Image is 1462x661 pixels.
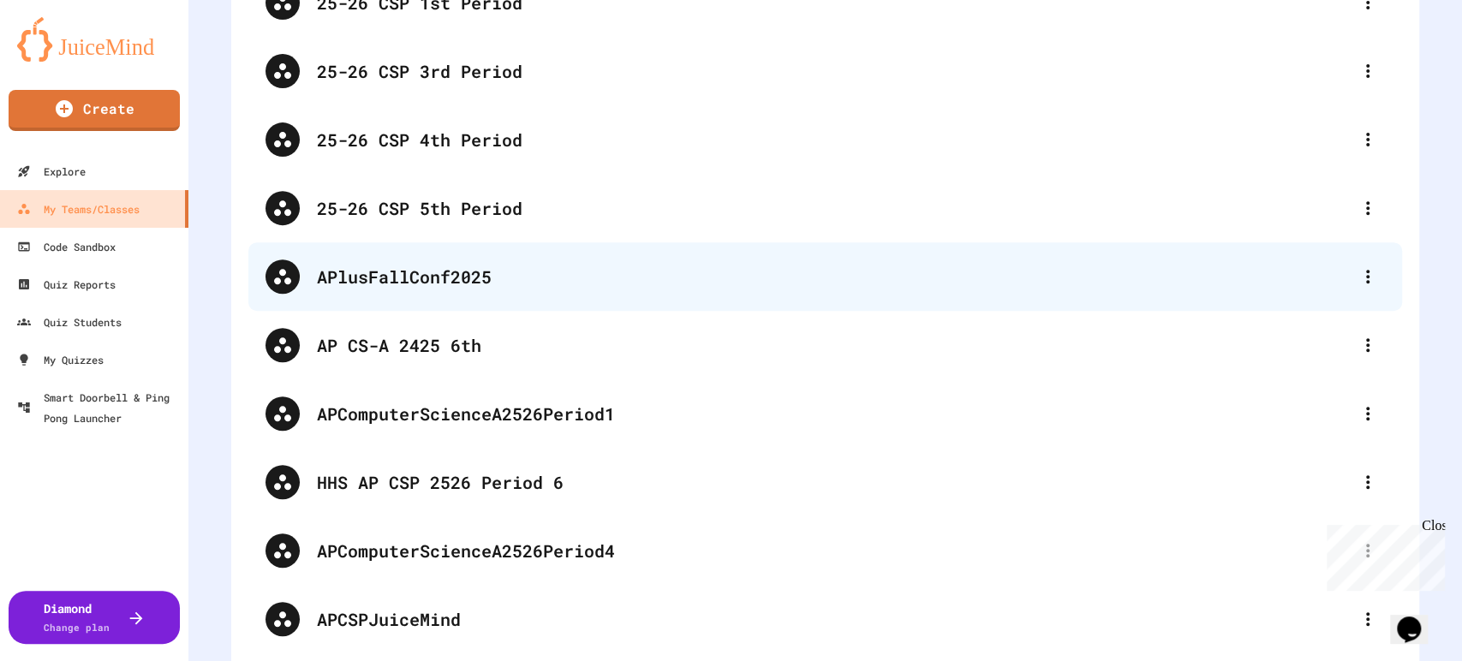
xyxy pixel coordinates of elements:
button: DiamondChange plan [9,591,180,644]
div: APComputerScienceA2526Period4 [317,538,1351,563]
div: Quiz Students [17,312,122,332]
a: Create [9,90,180,131]
div: Smart Doorbell & Ping Pong Launcher [17,387,182,428]
div: HHS AP CSP 2526 Period 6 [248,448,1402,516]
div: APComputerScienceA2526Period1 [317,401,1351,426]
iframe: chat widget [1390,593,1445,644]
div: APComputerScienceA2526Period1 [248,379,1402,448]
span: Change plan [44,621,110,634]
div: Diamond [44,599,110,635]
div: APCSPJuiceMind [248,585,1402,653]
div: My Quizzes [17,349,104,370]
div: APComputerScienceA2526Period4 [248,516,1402,585]
div: APCSPJuiceMind [317,606,1351,632]
div: 25-26 CSP 3rd Period [248,37,1402,105]
div: APlusFallConf2025 [248,242,1402,311]
div: Explore [17,161,86,182]
div: APlusFallConf2025 [317,264,1351,289]
div: HHS AP CSP 2526 Period 6 [317,469,1351,495]
div: 25-26 CSP 3rd Period [317,58,1351,84]
div: AP CS-A 2425 6th [248,311,1402,379]
div: 25-26 CSP 5th Period [317,195,1351,221]
iframe: chat widget [1320,518,1445,591]
img: logo-orange.svg [17,17,171,62]
div: AP CS-A 2425 6th [317,332,1351,358]
div: 25-26 CSP 4th Period [248,105,1402,174]
div: 25-26 CSP 4th Period [317,127,1351,152]
div: Code Sandbox [17,236,116,257]
div: 25-26 CSP 5th Period [248,174,1402,242]
div: Chat with us now!Close [7,7,118,109]
div: Quiz Reports [17,274,116,295]
div: My Teams/Classes [17,199,140,219]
